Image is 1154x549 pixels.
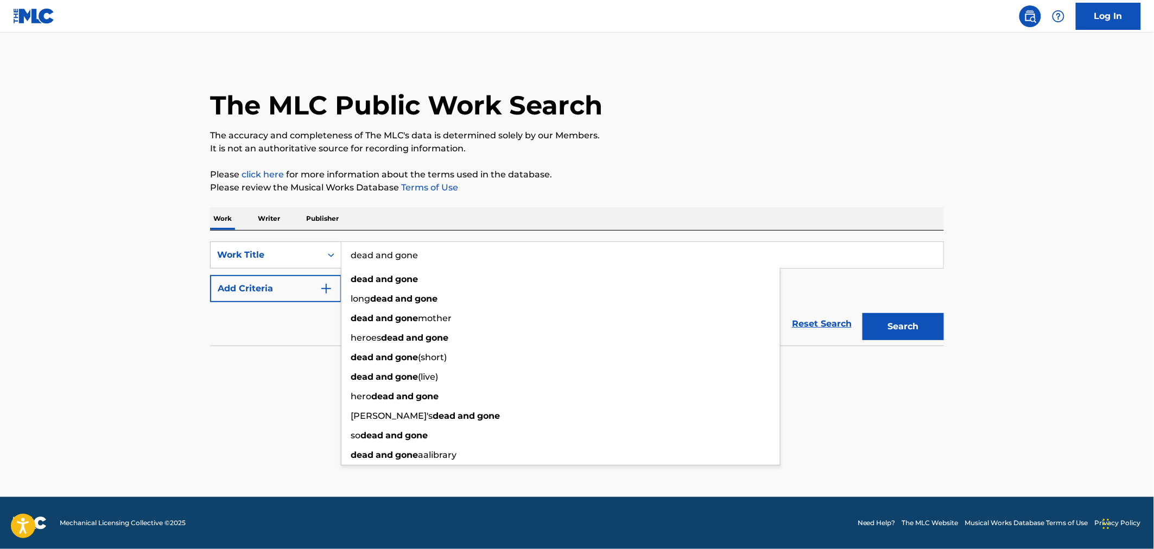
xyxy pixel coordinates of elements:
[416,391,439,401] strong: gone
[433,411,455,421] strong: dead
[426,333,448,343] strong: gone
[399,182,458,193] a: Terms of Use
[1052,10,1065,23] img: help
[395,352,418,362] strong: gone
[863,313,944,340] button: Search
[381,333,404,343] strong: dead
[351,430,360,441] span: so
[395,313,418,323] strong: gone
[1019,5,1041,27] a: Public Search
[902,518,959,528] a: The MLC Website
[376,352,393,362] strong: and
[217,248,315,261] div: Work Title
[1095,518,1141,528] a: Privacy Policy
[395,450,418,460] strong: gone
[255,207,283,230] p: Writer
[320,282,333,295] img: 9d2ae6d4665cec9f34b9.svg
[1076,3,1141,30] a: Log In
[376,274,393,284] strong: and
[351,293,370,304] span: long
[458,411,475,421] strong: and
[477,411,500,421] strong: gone
[210,89,603,122] h1: The MLC Public Work Search
[210,241,944,346] form: Search Form
[376,313,393,323] strong: and
[395,293,413,304] strong: and
[351,352,373,362] strong: dead
[965,518,1088,528] a: Musical Works Database Terms of Use
[395,274,418,284] strong: gone
[351,274,373,284] strong: dead
[385,430,403,441] strong: and
[396,391,414,401] strong: and
[787,312,857,336] a: Reset Search
[418,372,438,382] span: (live)
[242,169,284,180] a: click here
[395,372,418,382] strong: gone
[406,333,423,343] strong: and
[351,411,433,421] span: [PERSON_NAME]'s
[1048,5,1069,27] div: Help
[376,372,393,382] strong: and
[351,313,373,323] strong: dead
[351,333,381,343] span: heroes
[210,181,944,194] p: Please review the Musical Works Database
[858,518,896,528] a: Need Help?
[210,207,235,230] p: Work
[1100,497,1154,549] iframe: Chat Widget
[210,142,944,155] p: It is not an authoritative source for recording information.
[210,275,341,302] button: Add Criteria
[13,516,47,529] img: logo
[418,352,447,362] span: (short)
[1024,10,1037,23] img: search
[351,372,373,382] strong: dead
[13,8,55,24] img: MLC Logo
[360,430,383,441] strong: dead
[371,391,394,401] strong: dead
[210,129,944,142] p: The accuracy and completeness of The MLC's data is determined solely by our Members.
[303,207,342,230] p: Publisher
[418,313,452,323] span: mother
[370,293,393,304] strong: dead
[418,450,456,460] span: aalibrary
[376,450,393,460] strong: and
[1103,508,1109,540] div: Drag
[415,293,437,304] strong: gone
[405,430,428,441] strong: gone
[351,450,373,460] strong: dead
[210,168,944,181] p: Please for more information about the terms used in the database.
[60,518,186,528] span: Mechanical Licensing Collective © 2025
[351,391,371,401] span: hero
